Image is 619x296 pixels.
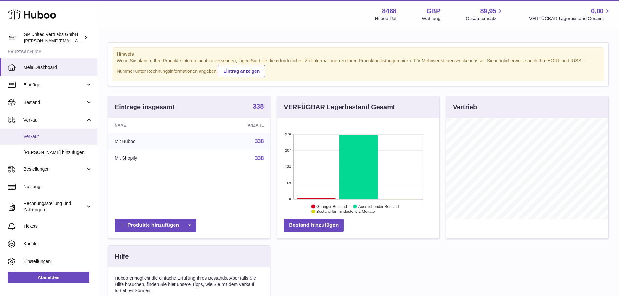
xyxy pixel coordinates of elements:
text: Ausreichender Bestand [358,204,399,209]
a: 338 [255,155,264,161]
img: tim@sp-united.com [8,33,18,43]
span: [PERSON_NAME][EMAIL_ADDRESS][DOMAIN_NAME] [24,38,130,43]
a: Produkte hinzufügen [115,219,196,232]
p: Huboo ermöglicht die einfache Erfüllung Ihres Bestands. Aber falls Sie Hilfe brauchen, finden Sie... [115,275,264,294]
text: Geringer Bestand [316,204,347,209]
text: 207 [285,148,291,152]
a: Eintrag anzeigen [218,65,265,77]
span: Tickets [23,223,92,229]
h3: VERFÜGBAR Lagerbestand Gesamt [284,103,395,111]
span: Mein Dashboard [23,64,92,71]
td: Mit Shopify [108,150,197,167]
span: Verkauf [23,134,92,140]
a: 89,95 Gesamtumsatz [466,7,504,22]
span: Einträge [23,82,85,88]
a: 0,00 VERFÜGBAR Lagerbestand Gesamt [529,7,611,22]
span: Bestellungen [23,166,85,172]
span: Kanäle [23,241,92,247]
h3: Einträge insgesamt [115,103,175,111]
h3: Hilfe [115,252,129,261]
strong: 338 [253,103,264,109]
td: Mit Huboo [108,133,197,150]
a: 338 [255,138,264,144]
text: 276 [285,132,291,136]
div: Währung [422,16,441,22]
strong: GBP [426,7,440,16]
span: 0,00 [591,7,604,16]
span: [PERSON_NAME] hinzufügen. [23,149,92,156]
a: 338 [253,103,264,111]
h3: Vertrieb [453,103,477,111]
text: Bestand für mindestens 2 Monate [316,209,375,214]
span: 89,95 [480,7,496,16]
span: Rechnungsstellung und Zahlungen [23,200,85,213]
span: Gesamtumsatz [466,16,504,22]
span: Bestand [23,99,85,106]
text: 69 [287,181,291,185]
div: SP United Vertriebs GmbH [24,32,83,44]
span: Einstellungen [23,258,92,264]
a: Bestand hinzufügen [284,219,344,232]
div: Huboo Ref [375,16,397,22]
th: Anzahl [197,118,270,133]
span: Verkauf [23,117,85,123]
div: Wenn Sie planen, Ihre Produkte international zu versenden, fügen Sie bitte die erforderlichen Zol... [117,58,600,77]
strong: 8468 [382,7,397,16]
text: 138 [285,165,291,169]
strong: Hinweis [117,51,600,57]
text: 0 [289,197,291,201]
span: VERFÜGBAR Lagerbestand Gesamt [529,16,611,22]
a: Abmelden [8,272,89,283]
span: Nutzung [23,184,92,190]
th: Name [108,118,197,133]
